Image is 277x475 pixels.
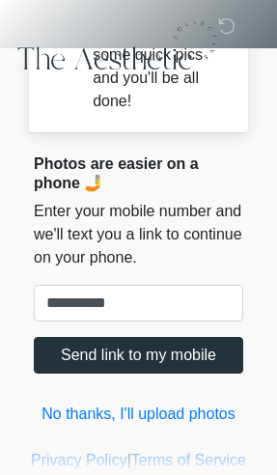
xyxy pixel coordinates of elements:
[31,452,127,468] a: Privacy Policy
[131,452,246,468] a: Terms of Service
[34,200,243,269] p: Enter your mobile number and we'll text you a link to continue on your phone.
[34,154,243,191] h2: Photos are easier on a phone 🤳
[34,337,243,374] button: Send link to my mobile
[127,452,131,468] a: |
[34,403,243,426] a: No thanks, I'll upload photos
[14,14,221,75] img: Logo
